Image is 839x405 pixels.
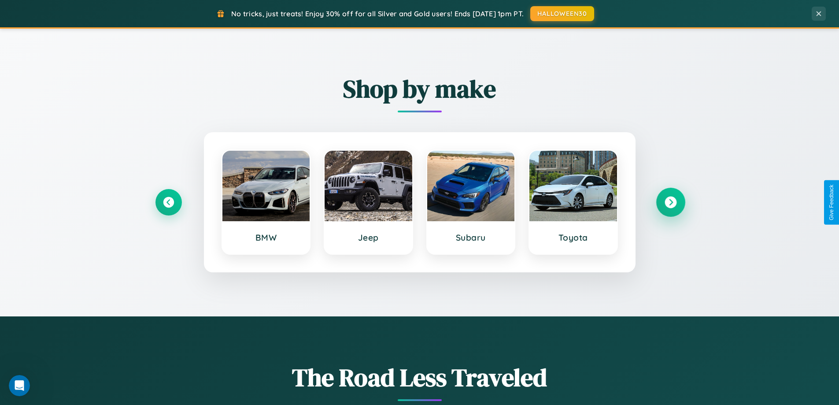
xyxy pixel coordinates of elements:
button: HALLOWEEN30 [530,6,594,21]
iframe: Intercom live chat [9,375,30,396]
h3: Jeep [333,232,403,243]
h3: Subaru [436,232,506,243]
h2: Shop by make [155,72,684,106]
h3: Toyota [538,232,608,243]
span: No tricks, just treats! Enjoy 30% off for all Silver and Gold users! Ends [DATE] 1pm PT. [231,9,524,18]
h3: BMW [231,232,301,243]
h1: The Road Less Traveled [155,360,684,394]
div: Give Feedback [828,185,835,220]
